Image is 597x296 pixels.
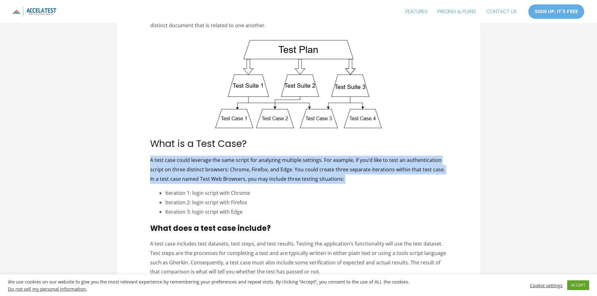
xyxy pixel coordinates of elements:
[530,283,563,288] a: Cookie settings
[150,224,447,233] h3: What does a test case include?
[401,4,522,19] nav: Site Navigation
[401,4,432,19] a: FEATURES
[8,286,86,292] a: Do not sell my personal information
[150,156,447,184] p: A test case could leverage the same script for analyzing multiple settings. For example, if you’d...
[165,189,447,198] li: Iteration 1: login script with Chrome
[165,207,447,217] li: Iteration 3: login script with Edge
[150,138,447,149] h2: What is a Test Case?
[13,7,56,16] img: icon
[150,239,447,277] p: A test case includes test datasets, test steps, and test results. Testing the application’s funct...
[8,279,415,292] div: We use cookies on our website to give you the most relevant experience by remembering your prefer...
[165,198,447,207] li: Iteration 2: login script with Firefox
[432,4,481,19] a: PRICING & PLANS
[528,4,584,19] a: SIGN UP, IT'S FREE
[8,286,415,292] div: .
[567,280,589,290] a: ACCEPT
[215,40,382,128] img: Test Plan, Test Suite, Test Case Diagram
[481,4,522,19] a: CONTACT US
